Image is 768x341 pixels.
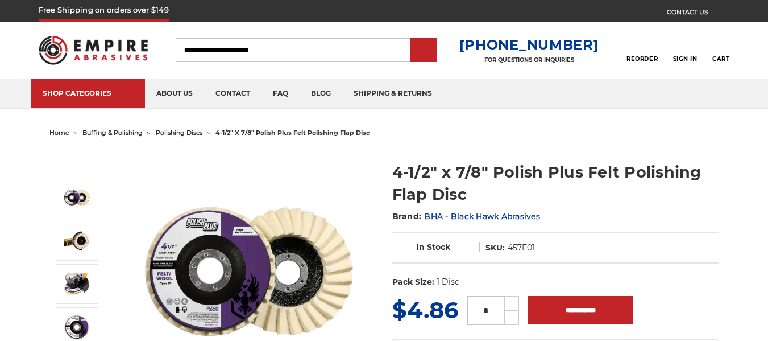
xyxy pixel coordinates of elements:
[673,55,698,63] span: Sign In
[626,55,658,63] span: Reorder
[342,79,443,108] a: shipping & returns
[63,227,91,255] img: felt flap disc for angle grinder
[204,79,261,108] a: contact
[392,296,458,324] span: $4.86
[82,129,143,137] a: buffing & polishing
[145,79,204,108] a: about us
[667,6,729,22] a: CONTACT US
[156,129,202,137] a: polishing discs
[39,28,148,71] img: Empire Abrasives
[437,276,459,288] dd: 1 Disc
[485,242,505,254] dt: SKU:
[626,38,658,62] a: Reorder
[261,79,300,108] a: faq
[392,276,434,288] dt: Pack Size:
[63,183,91,212] img: buffing and polishing felt flap disc
[300,79,342,108] a: blog
[43,89,134,97] div: SHOP CATEGORIES
[424,211,540,221] a: BHA - Black Hawk Abrasives
[508,242,535,254] dd: 457F01
[459,36,599,53] a: [PHONE_NUMBER]
[416,242,450,252] span: In Stock
[31,79,145,108] a: SHOP CATEGORIES
[412,39,435,62] input: Submit
[712,38,729,63] a: Cart
[392,161,719,206] h1: 4-1/2" x 7/8" Polish Plus Felt Polishing Flap Disc
[392,211,422,221] span: Brand:
[49,129,69,137] a: home
[712,55,729,63] span: Cart
[63,270,91,298] img: angle grinder buffing flap disc
[459,56,599,64] p: FOR QUESTIONS OR INQUIRIES
[215,129,370,137] span: 4-1/2" x 7/8" polish plus felt polishing flap disc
